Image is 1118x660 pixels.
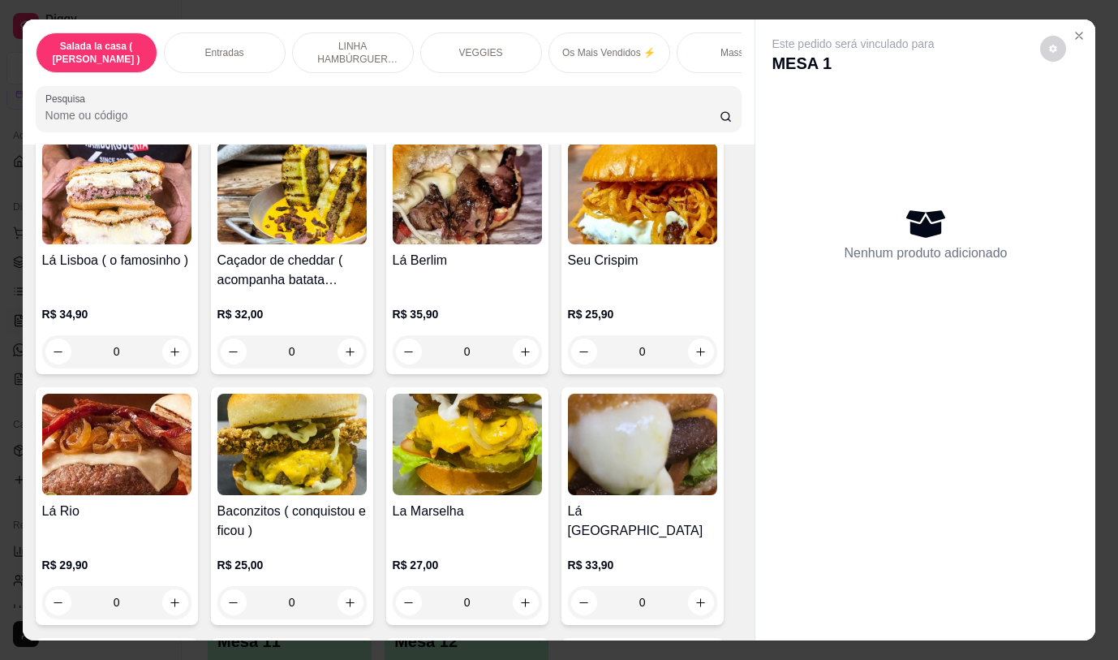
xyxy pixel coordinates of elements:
[45,92,91,106] label: Pesquisa
[568,502,717,541] h4: Lá [GEOGRAPHIC_DATA]
[393,502,542,521] h4: La Marselha
[844,244,1007,263] p: Nenhum produto adicionado
[1040,36,1066,62] button: decrease-product-quantity
[568,394,717,495] img: product-image
[338,589,363,615] button: increase-product-quantity
[396,339,422,365] button: decrease-product-quantity
[688,589,714,615] button: increase-product-quantity
[217,251,367,290] h4: Caçador de cheddar ( acompanha batata crinkle)
[513,339,539,365] button: increase-product-quantity
[42,394,191,495] img: product-image
[221,589,247,615] button: decrease-product-quantity
[562,46,656,59] p: Os Mais Vendidos ⚡️
[217,557,367,573] p: R$ 25,00
[393,394,542,495] img: product-image
[306,40,400,66] p: LINHA HAMBÚRGUER ANGUS
[772,52,934,75] p: MESA 1
[217,306,367,322] p: R$ 32,00
[393,557,542,573] p: R$ 27,00
[568,306,717,322] p: R$ 25,90
[571,589,597,615] button: decrease-product-quantity
[45,107,720,123] input: Pesquisa
[217,143,367,244] img: product-image
[217,394,367,495] img: product-image
[772,36,934,52] p: Este pedido será vinculado para
[568,557,717,573] p: R$ 33,90
[205,46,244,59] p: Entradas
[42,251,191,270] h4: Lá Lisboa ( o famosinho )
[393,251,542,270] h4: Lá Berlim
[393,306,542,322] p: R$ 35,90
[42,502,191,521] h4: Lá Rio
[568,251,717,270] h4: Seu Crispim
[42,306,191,322] p: R$ 34,90
[42,557,191,573] p: R$ 29,90
[393,143,542,244] img: product-image
[571,339,597,365] button: decrease-product-quantity
[1066,23,1092,49] button: Close
[217,502,367,541] h4: Baconzitos ( conquistou e ficou )
[49,40,144,66] p: Salada la casa ( [PERSON_NAME] )
[720,46,754,59] p: Massas
[568,143,717,244] img: product-image
[459,46,503,59] p: VEGGIES
[688,339,714,365] button: increase-product-quantity
[42,143,191,244] img: product-image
